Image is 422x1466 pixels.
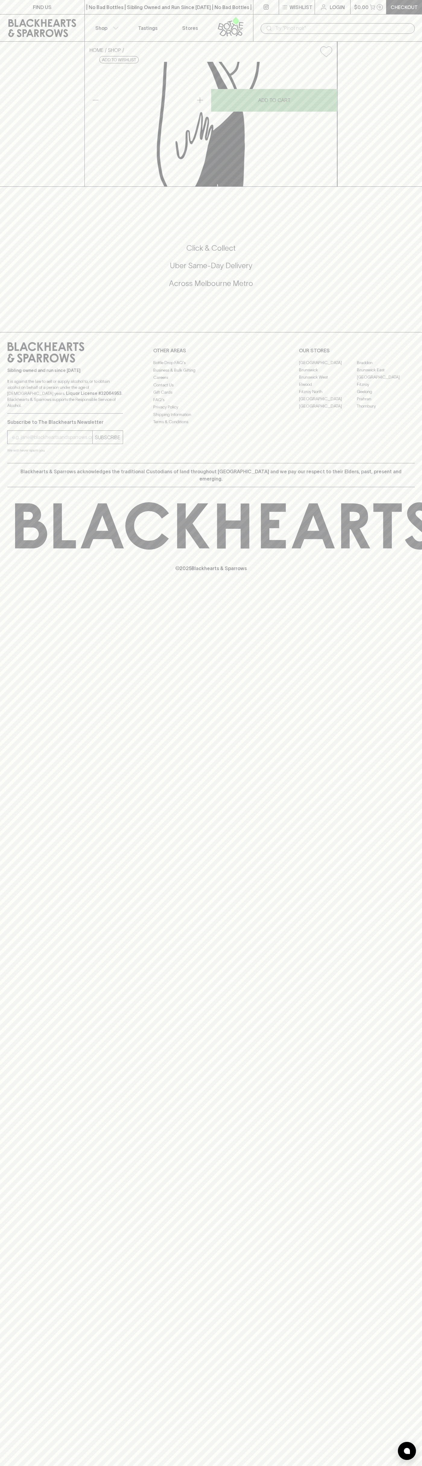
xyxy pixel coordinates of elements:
[153,396,269,403] a: FAQ's
[85,14,127,41] button: Shop
[357,366,415,373] a: Brunswick East
[7,261,415,271] h5: Uber Same-Day Delivery
[66,391,122,396] strong: Liquor License #32064953
[299,402,357,410] a: [GEOGRAPHIC_DATA]
[95,24,107,32] p: Shop
[93,431,123,444] button: SUBSCRIBE
[127,14,169,41] a: Tastings
[153,389,269,396] a: Gift Cards
[33,4,52,11] p: FIND US
[391,4,418,11] p: Checkout
[153,411,269,418] a: Shipping Information
[7,378,123,408] p: It is against the law to sell or supply alcohol to, or to obtain alcohol on behalf of a person un...
[7,243,415,253] h5: Click & Collect
[138,24,157,32] p: Tastings
[99,56,139,63] button: Add to wishlist
[357,373,415,381] a: [GEOGRAPHIC_DATA]
[299,381,357,388] a: Elwood
[299,347,415,354] p: OUR STORES
[299,366,357,373] a: Brunswick
[299,373,357,381] a: Brunswick West
[404,1448,410,1454] img: bubble-icon
[12,433,92,442] input: e.g. jane@blackheartsandsparrows.com.au
[330,4,345,11] p: Login
[7,418,123,426] p: Subscribe to The Blackhearts Newsletter
[290,4,313,11] p: Wishlist
[182,24,198,32] p: Stores
[153,359,269,366] a: Bottle Drop FAQ's
[153,381,269,389] a: Contact Us
[258,97,290,104] p: ADD TO CART
[299,395,357,402] a: [GEOGRAPHIC_DATA]
[357,402,415,410] a: Thornbury
[153,418,269,426] a: Terms & Conditions
[299,359,357,366] a: [GEOGRAPHIC_DATA]
[153,366,269,374] a: Business & Bulk Gifting
[85,62,337,186] img: Fonseca Late Bottled Vintage 2018 750ml
[7,367,123,373] p: Sibling owned and run since [DATE]
[354,4,369,11] p: $0.00
[108,47,121,53] a: SHOP
[7,447,123,453] p: We will never spam you
[357,388,415,395] a: Geelong
[357,395,415,402] a: Prahran
[275,24,410,33] input: Try "Pinot noir"
[379,5,381,9] p: 0
[169,14,211,41] a: Stores
[153,374,269,381] a: Careers
[153,347,269,354] p: OTHER AREAS
[211,89,337,112] button: ADD TO CART
[357,359,415,366] a: Braddon
[95,434,120,441] p: SUBSCRIBE
[357,381,415,388] a: Fitzroy
[7,278,415,288] h5: Across Melbourne Metro
[90,47,103,53] a: HOME
[318,44,335,59] button: Add to wishlist
[299,388,357,395] a: Fitzroy North
[7,219,415,320] div: Call to action block
[12,468,410,482] p: Blackhearts & Sparrows acknowledges the traditional Custodians of land throughout [GEOGRAPHIC_DAT...
[153,404,269,411] a: Privacy Policy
